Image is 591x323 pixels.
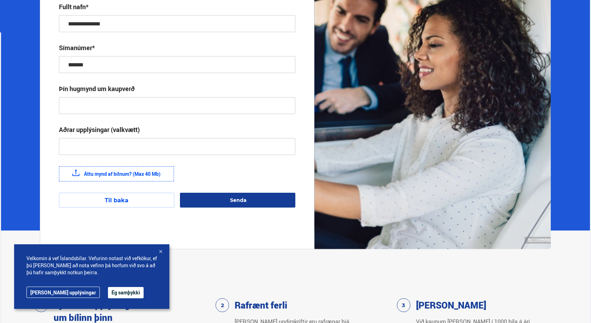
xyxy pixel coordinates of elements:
h3: Rafrænt ferli [235,299,287,311]
div: Aðrar upplýsingar (valkvætt) [59,125,140,134]
button: Ég samþykki [108,287,144,298]
div: Þín hugmynd um kaupverð [59,84,135,93]
button: Open LiveChat chat widget [6,3,27,24]
button: Senda [180,193,295,208]
button: Til baka [59,193,174,208]
a: [PERSON_NAME] upplýsingar [26,287,100,298]
div: Símanúmer* [59,43,95,52]
span: Velkomin á vef Íslandsbílar. Vefurinn notast við vefkökur, ef þú [PERSON_NAME] að nota vefinn þá ... [26,255,157,276]
span: Senda [230,197,247,203]
label: Áttu mynd af bílnum? (Max 40 Mb) [59,166,174,181]
h3: [PERSON_NAME] [416,299,486,311]
div: Fullt nafn* [59,2,89,11]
